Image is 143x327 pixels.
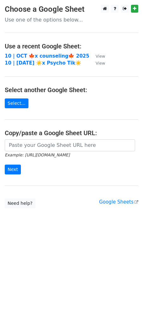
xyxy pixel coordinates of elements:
small: View [96,54,105,59]
h4: Select another Google Sheet: [5,86,138,94]
a: Select... [5,98,28,108]
a: View [89,60,105,66]
h4: Copy/paste a Google Sheet URL: [5,129,138,137]
small: View [96,61,105,66]
a: 10 | [DATE] ☀️x Psycho Tik☀️ [5,60,81,66]
a: 10 | OCT 🍁x counseling🍁 2025 [5,53,89,59]
p: Use one of the options below... [5,16,138,23]
small: Example: [URL][DOMAIN_NAME] [5,153,70,157]
h4: Use a recent Google Sheet: [5,42,138,50]
h3: Choose a Google Sheet [5,5,138,14]
input: Next [5,165,21,174]
input: Paste your Google Sheet URL here [5,139,135,151]
a: Google Sheets [99,199,138,205]
a: Need help? [5,198,35,208]
a: View [89,53,105,59]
